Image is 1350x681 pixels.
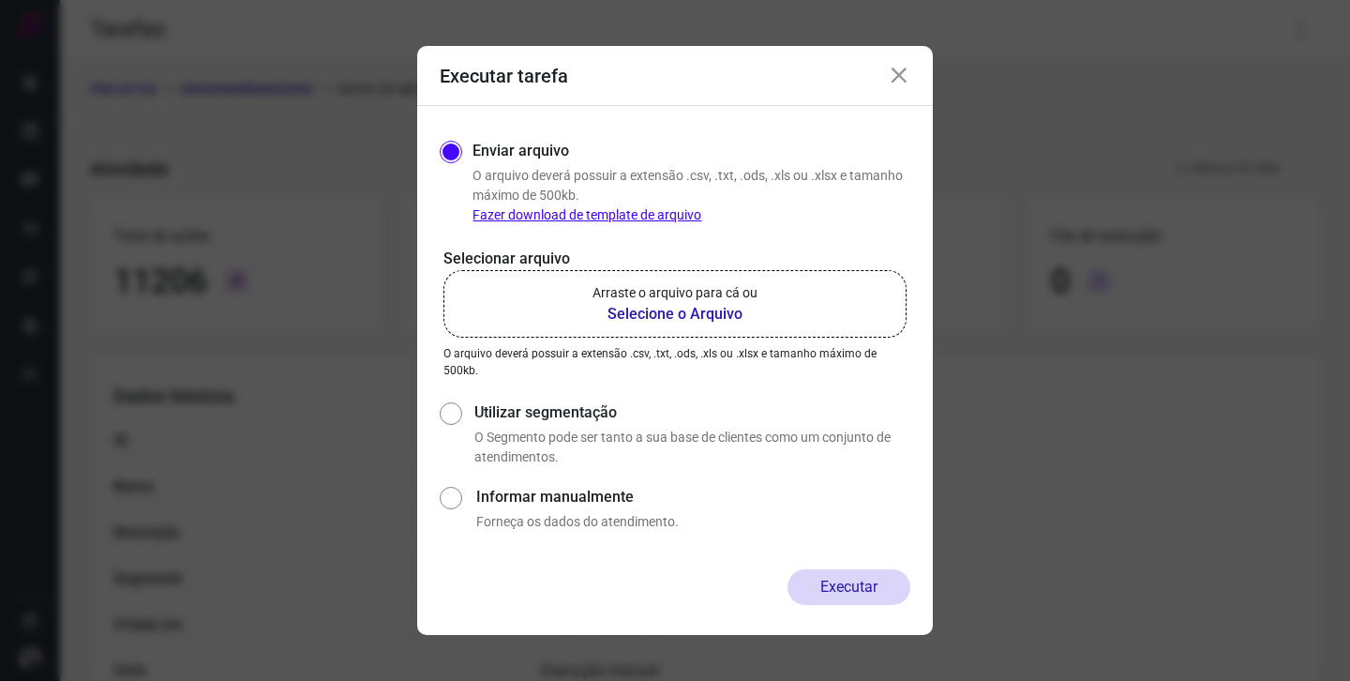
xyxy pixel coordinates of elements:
p: Forneça os dados do atendimento. [476,512,910,532]
label: Enviar arquivo [472,140,569,162]
a: Fazer download de template de arquivo [472,207,701,222]
p: O Segmento pode ser tanto a sua base de clientes como um conjunto de atendimentos. [474,428,910,467]
p: Selecionar arquivo [443,248,907,270]
button: Executar [787,569,910,605]
p: O arquivo deverá possuir a extensão .csv, .txt, .ods, .xls ou .xlsx e tamanho máximo de 500kb. [443,345,907,379]
label: Informar manualmente [476,486,910,508]
b: Selecione o Arquivo [592,303,757,325]
label: Utilizar segmentação [474,401,910,424]
p: O arquivo deverá possuir a extensão .csv, .txt, .ods, .xls ou .xlsx e tamanho máximo de 500kb. [472,166,910,225]
h3: Executar tarefa [440,65,568,87]
p: Arraste o arquivo para cá ou [592,283,757,303]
